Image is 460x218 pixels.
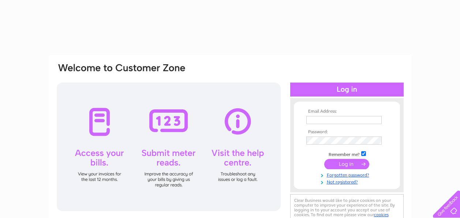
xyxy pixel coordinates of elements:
[306,178,389,185] a: Not registered?
[304,130,389,135] th: Password:
[304,109,389,114] th: Email Address:
[306,171,389,178] a: Forgotten password?
[304,150,389,157] td: Remember me?
[324,159,369,169] input: Submit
